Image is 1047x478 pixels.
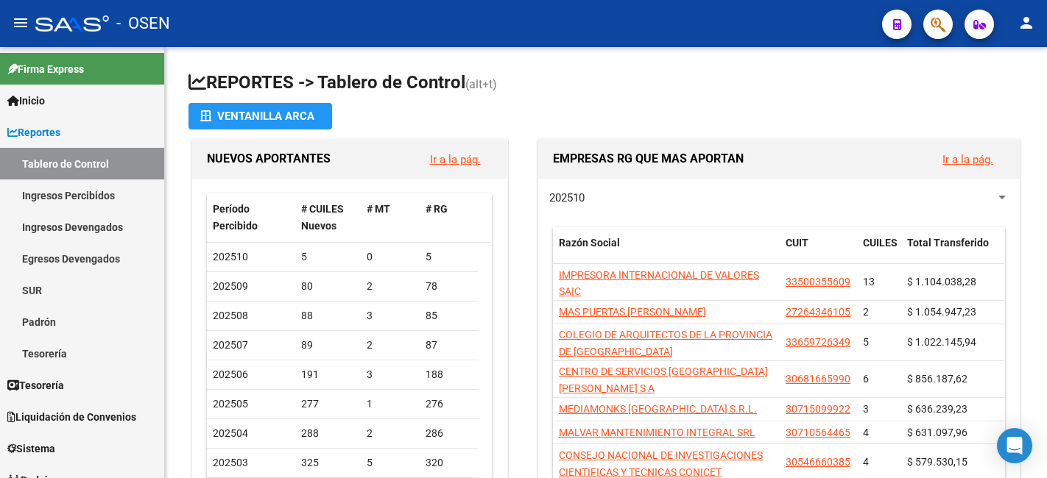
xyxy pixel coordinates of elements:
div: 276 [426,396,473,413]
span: Razón Social [559,237,620,249]
span: 202504 [213,427,248,439]
div: 78 [426,278,473,295]
span: CUILES [863,237,898,249]
div: 5 [301,249,356,265]
div: 88 [301,307,356,324]
span: 27264346105 [786,306,850,318]
span: # MT [367,203,390,215]
span: Total Transferido [907,237,989,249]
div: 320 [426,454,473,471]
mat-icon: menu [12,14,29,32]
datatable-header-cell: Total Transferido [901,227,1004,276]
div: 188 [426,366,473,383]
datatable-header-cell: Período Percibido [207,193,295,242]
h1: REPORTES -> Tablero de Control [188,71,1023,96]
span: Reportes [7,124,60,140]
button: Ir a la pág. [418,146,493,173]
datatable-header-cell: # CUILES Nuevos [295,193,362,242]
span: 202503 [213,457,248,468]
datatable-header-cell: CUIT [780,227,857,276]
div: 3 [367,307,414,324]
span: 202509 [213,280,248,292]
span: 33500355609 [786,276,850,288]
span: Período Percibido [213,203,258,232]
span: $ 856.187,62 [907,373,967,385]
span: COLEGIO DE ARQUITECTOS DE LA PROVINCIA DE [GEOGRAPHIC_DATA] [559,329,772,357]
div: 5 [367,454,414,471]
div: Ventanilla ARCA [200,103,320,129]
span: 4 [863,427,869,438]
span: $ 579.530,15 [907,456,967,468]
div: 1 [367,396,414,413]
span: 30715099922 [786,403,850,415]
datatable-header-cell: CUILES [857,227,901,276]
span: # CUILES Nuevos [301,203,344,232]
span: 5 [863,336,869,348]
span: (alt+t) [465,77,497,91]
span: - OSEN [116,7,170,40]
span: 3 [863,403,869,415]
span: 202506 [213,368,248,380]
span: $ 1.054.947,23 [907,306,976,318]
div: 325 [301,454,356,471]
span: $ 1.104.038,28 [907,276,976,288]
span: Inicio [7,93,45,109]
span: NUEVOS APORTANTES [207,151,331,165]
datatable-header-cell: # MT [361,193,420,242]
span: Firma Express [7,61,84,77]
div: 2 [367,337,414,354]
span: Liquidación de Convenios [7,409,136,425]
div: 85 [426,307,473,324]
button: Ir a la pág. [931,146,1005,173]
div: 277 [301,396,356,413]
span: EMPRESAS RG QUE MAS APORTAN [553,151,744,165]
div: 0 [367,249,414,265]
span: MALVAR MANTENIMIENTO INTEGRAL SRL [559,427,755,438]
button: Ventanilla ARCA [188,103,332,129]
datatable-header-cell: Razón Social [553,227,780,276]
span: 30681665990 [786,373,850,385]
span: 202510 [213,251,248,263]
a: Ir a la pág. [942,153,993,166]
div: 288 [301,425,356,442]
span: Tesorería [7,377,64,393]
span: 30710564465 [786,427,850,438]
span: 33659726349 [786,336,850,348]
span: 2 [863,306,869,318]
div: 286 [426,425,473,442]
span: 30546660385 [786,456,850,468]
span: IMPRESORA INTERNACIONAL DE VALORES SAIC [559,269,759,298]
span: 4 [863,456,869,468]
span: 6 [863,373,869,385]
span: # RG [426,203,448,215]
span: CONSEJO NACIONAL DE INVESTIGACIONES CIENTIFICAS Y TECNICAS CONICET [559,449,763,478]
span: MEDIAMONKS [GEOGRAPHIC_DATA] S.R.L. [559,403,757,415]
div: 191 [301,366,356,383]
div: 2 [367,278,414,295]
span: CENTRO DE SERVICIOS [GEOGRAPHIC_DATA][PERSON_NAME] S A [559,365,768,394]
div: 2 [367,425,414,442]
mat-icon: person [1018,14,1035,32]
div: 5 [426,249,473,265]
span: 202510 [549,191,585,204]
div: Open Intercom Messenger [997,428,1032,463]
div: 3 [367,366,414,383]
div: 89 [301,337,356,354]
span: 202508 [213,310,248,321]
span: $ 1.022.145,94 [907,336,976,348]
span: 202507 [213,339,248,351]
span: MAS PUERTAS [PERSON_NAME] [559,306,706,318]
span: $ 631.097,96 [907,427,967,438]
div: 87 [426,337,473,354]
div: 80 [301,278,356,295]
span: Sistema [7,440,55,457]
span: 13 [863,276,875,288]
span: CUIT [786,237,808,249]
span: $ 636.239,23 [907,403,967,415]
span: 202505 [213,398,248,410]
datatable-header-cell: # RG [420,193,479,242]
a: Ir a la pág. [430,153,481,166]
